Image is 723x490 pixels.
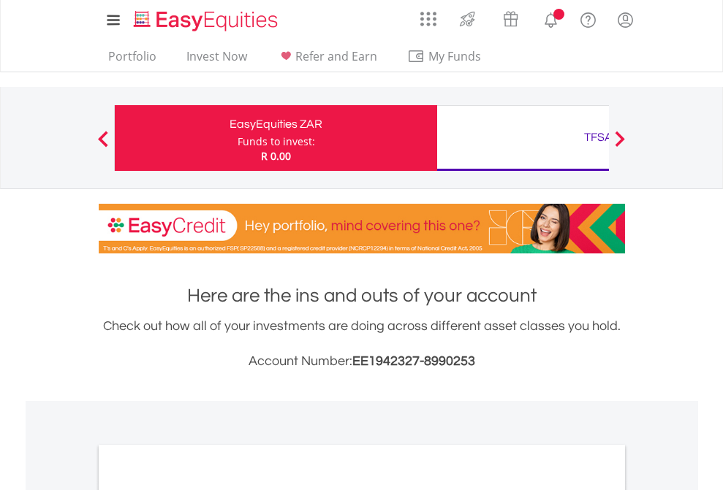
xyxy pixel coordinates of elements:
a: Vouchers [489,4,532,31]
img: EasyEquities_Logo.png [131,9,284,33]
a: AppsGrid [411,4,446,27]
a: Home page [128,4,284,33]
a: Portfolio [102,49,162,72]
div: Funds to invest: [238,134,315,149]
a: FAQ's and Support [569,4,607,33]
a: Notifications [532,4,569,33]
span: My Funds [407,47,503,66]
a: Invest Now [181,49,253,72]
img: vouchers-v2.svg [499,7,523,31]
div: EasyEquities ZAR [124,114,428,134]
img: thrive-v2.svg [455,7,480,31]
a: My Profile [607,4,644,36]
button: Next [605,138,635,153]
span: R 0.00 [261,149,291,163]
span: EE1942327-8990253 [352,354,475,368]
span: Refer and Earn [295,48,377,64]
img: EasyCredit Promotion Banner [99,204,625,253]
h1: Here are the ins and outs of your account [99,283,625,309]
a: Refer and Earn [271,49,383,72]
img: grid-menu-icon.svg [420,11,436,27]
button: Previous [88,138,118,153]
div: Check out how all of your investments are doing across different asset classes you hold. [99,316,625,372]
h3: Account Number: [99,351,625,372]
